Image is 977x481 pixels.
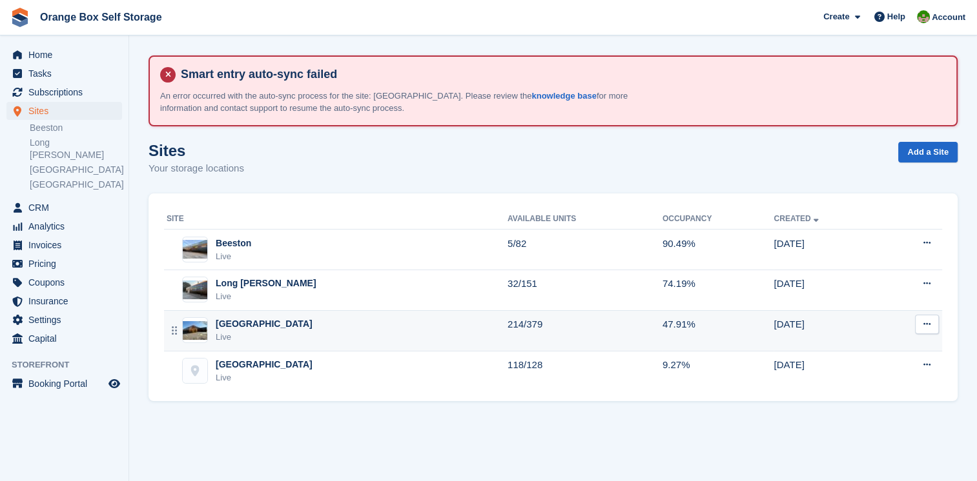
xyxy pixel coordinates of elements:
[149,161,244,176] p: Your storage locations
[774,310,880,351] td: [DATE]
[508,270,663,310] td: 32/151
[663,230,774,270] td: 90.49%
[28,199,106,217] span: CRM
[183,321,207,340] img: Image of Derby site
[6,255,122,273] a: menu
[12,358,129,371] span: Storefront
[508,209,663,230] th: Available Units
[6,83,122,101] a: menu
[28,375,106,393] span: Booking Portal
[28,102,106,120] span: Sites
[508,310,663,351] td: 214/379
[216,358,313,371] div: [GEOGRAPHIC_DATA]
[6,375,122,393] a: menu
[28,273,106,291] span: Coupons
[28,292,106,310] span: Insurance
[774,230,880,270] td: [DATE]
[216,237,251,250] div: Beeston
[663,209,774,230] th: Occupancy
[10,8,30,27] img: stora-icon-8386f47178a22dfd0bd8f6a31ec36ba5ce8667c1dd55bd0f319d3a0aa187defe.svg
[774,270,880,310] td: [DATE]
[663,310,774,351] td: 47.91%
[183,280,207,299] img: Image of Long Eaton site
[6,199,122,217] a: menu
[531,91,596,101] a: knowledge base
[164,209,508,230] th: Site
[107,376,122,391] a: Preview store
[28,236,106,254] span: Invoices
[774,214,821,223] a: Created
[28,329,106,348] span: Capital
[183,358,207,383] img: Furnace Road site image placeholder
[30,122,122,134] a: Beeston
[6,217,122,235] a: menu
[6,311,122,329] a: menu
[216,290,316,303] div: Live
[6,273,122,291] a: menu
[663,351,774,391] td: 9.27%
[183,240,207,259] img: Image of Beeston site
[6,292,122,310] a: menu
[887,10,905,23] span: Help
[28,255,106,273] span: Pricing
[6,64,122,83] a: menu
[917,10,930,23] img: Eric Smith
[216,331,313,344] div: Live
[176,67,946,82] h4: Smart entry auto-sync failed
[508,230,663,270] td: 5/82
[30,137,122,161] a: Long [PERSON_NAME]
[216,317,313,331] div: [GEOGRAPHIC_DATA]
[149,142,244,159] h1: Sites
[216,250,251,263] div: Live
[774,351,880,391] td: [DATE]
[30,179,122,191] a: [GEOGRAPHIC_DATA]
[35,6,167,28] a: Orange Box Self Storage
[6,236,122,254] a: menu
[28,46,106,64] span: Home
[160,90,644,115] p: An error occurred with the auto-sync process for the site: [GEOGRAPHIC_DATA]. Please review the f...
[6,46,122,64] a: menu
[30,164,122,176] a: [GEOGRAPHIC_DATA]
[28,311,106,329] span: Settings
[216,277,316,290] div: Long [PERSON_NAME]
[823,10,849,23] span: Create
[216,371,313,384] div: Live
[508,351,663,391] td: 118/128
[28,83,106,101] span: Subscriptions
[898,142,958,163] a: Add a Site
[28,217,106,235] span: Analytics
[6,329,122,348] a: menu
[663,270,774,310] td: 74.19%
[932,11,965,24] span: Account
[28,64,106,83] span: Tasks
[6,102,122,120] a: menu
